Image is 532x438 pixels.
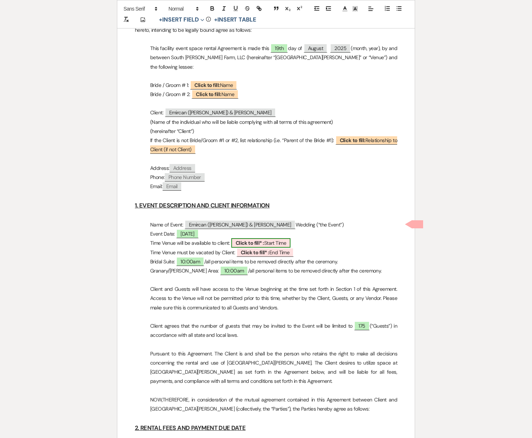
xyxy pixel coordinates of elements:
[135,257,397,266] p: Bridal Suite: /all personal items to be removed directly after the ceremony.
[135,266,397,275] p: Granary/[PERSON_NAME] Area: /all personal items to be removed directly after the ceremony.
[231,238,290,248] span: Start Time
[159,17,162,23] span: +
[340,4,350,13] span: Text Color
[150,136,397,154] span: Relationship to Client (if not Client)
[214,17,217,23] span: +
[330,43,351,53] span: 2025
[190,80,237,89] span: Name
[212,15,259,24] button: +Insert Table
[135,164,397,173] p: Address:
[135,285,397,312] p: Client and Guests will have access to the Venue beginning at the time set forth in Section 1 of t...
[135,395,397,414] p: NOW,THEREFORE, in consideration of the mutual agreement contained in this Agreement between Clien...
[194,82,220,88] b: Click to fill:
[196,91,221,98] b: Click to fill:
[135,321,397,340] p: Client agrees that the number of guests that may be invited to the Event will be limited to (“Gue...
[135,248,397,257] p: Time Venue must be vacated by Client:
[135,202,270,209] u: 1. EVENT DESCRIPTION AND CLIENT INFORMATION
[236,248,294,257] span: End Time
[165,4,201,13] span: Header Formats
[135,349,397,386] p: Pursuant to this Agreement. The Client is and shall be the person who retains the right to make a...
[135,90,397,99] p: Bride / Groom # 2:
[304,43,328,53] span: August
[170,164,195,172] span: Address
[135,424,246,432] u: 2. RENTAL FEES AND PAYMENT DUE DATE
[176,229,199,238] span: [DATE]
[366,4,376,13] span: Alignment
[354,321,369,330] span: 175
[135,220,397,229] p: Name of Event: Wedding (“the Event”)
[135,108,397,117] p: Client:
[135,81,397,90] p: Bride / Groom # 1:
[135,229,397,239] p: Event Date:
[135,44,397,72] p: This facility event space rental Agreement is made this day of (month, year), by and between Sout...
[236,240,264,246] b: Click to fill* :
[165,108,276,117] span: Emircan ([PERSON_NAME]) & [PERSON_NAME]
[185,220,296,229] span: Emircan ([PERSON_NAME]) & [PERSON_NAME]
[176,257,204,266] span: 10:00am
[135,173,397,182] p: Phone:
[165,173,205,182] span: Phone Number
[163,182,181,191] span: Email
[135,118,397,127] p: (Name of the individual who will be liable complying with all terms of this agreement)
[135,182,397,191] p: Email:
[156,15,207,24] button: Insert Field
[340,137,365,144] b: Click to fill:
[270,43,288,53] span: 19th
[241,249,269,256] b: Click to fill* :
[135,136,397,154] p: If the Client is not Bride/Groom #1 or #2, list relationship (i.e. “Parent of the Bride #1):
[135,239,397,248] p: Time Venue will be available to client:
[135,127,397,136] p: (hereinafter “Client”)
[220,266,248,275] span: 10:00am
[191,89,239,99] span: Name
[350,4,360,13] span: Text Background Color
